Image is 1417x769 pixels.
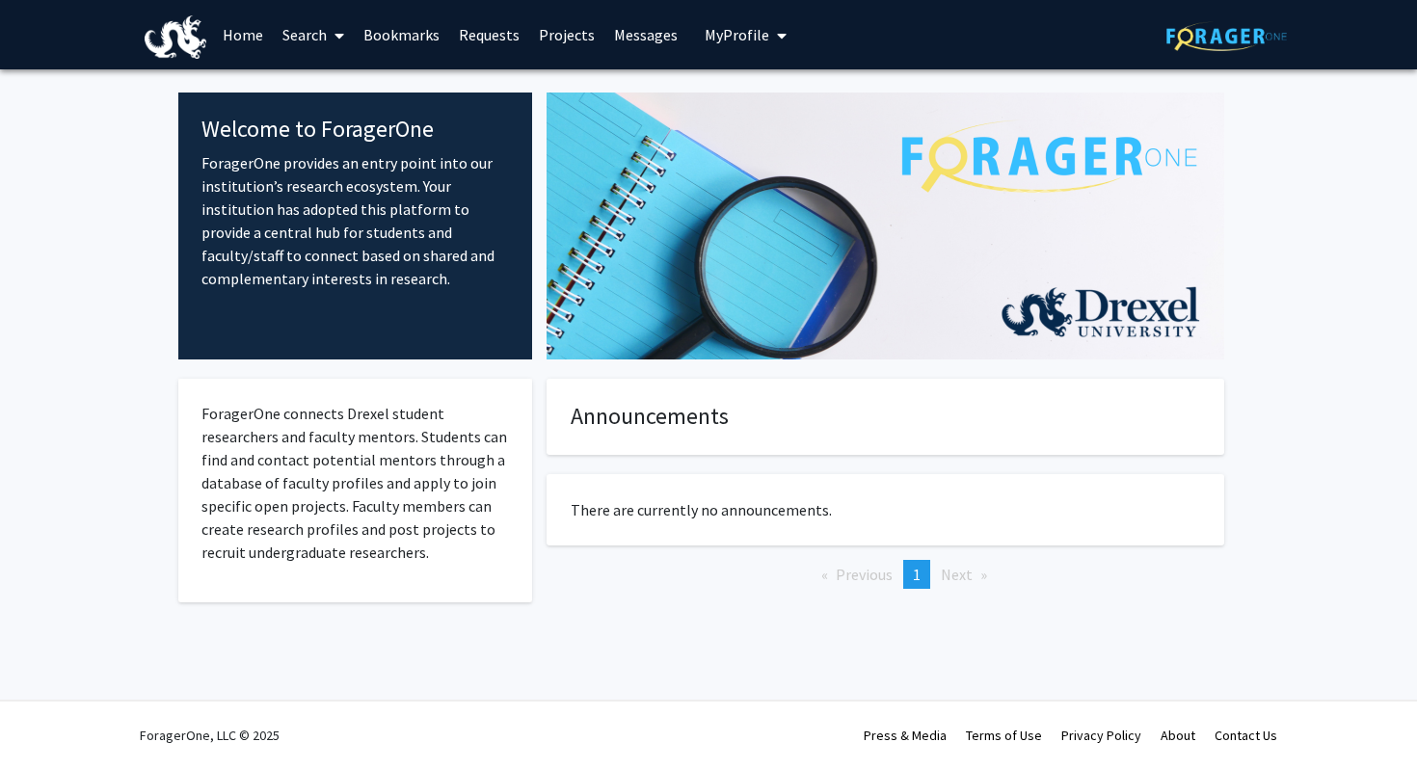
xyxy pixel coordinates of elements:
a: Messages [604,1,687,68]
span: My Profile [705,25,769,44]
p: ForagerOne connects Drexel student researchers and faculty mentors. Students can find and contact... [201,402,509,564]
h4: Welcome to ForagerOne [201,116,509,144]
a: Privacy Policy [1061,727,1141,744]
img: ForagerOne Logo [1166,21,1287,51]
span: Previous [836,565,893,584]
a: Home [213,1,273,68]
a: Contact Us [1215,727,1277,744]
span: 1 [913,565,921,584]
span: Next [941,565,973,584]
img: Cover Image [547,93,1224,359]
ul: Pagination [547,560,1224,589]
img: Drexel University Logo [145,15,206,59]
a: Bookmarks [354,1,449,68]
a: Terms of Use [966,727,1042,744]
a: About [1161,727,1195,744]
a: Search [273,1,354,68]
a: Requests [449,1,529,68]
div: ForagerOne, LLC © 2025 [140,702,280,769]
iframe: Chat [14,682,82,755]
p: ForagerOne provides an entry point into our institution’s research ecosystem. Your institution ha... [201,151,509,290]
a: Projects [529,1,604,68]
a: Press & Media [864,727,947,744]
h4: Announcements [571,403,1200,431]
p: There are currently no announcements. [571,498,1200,521]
